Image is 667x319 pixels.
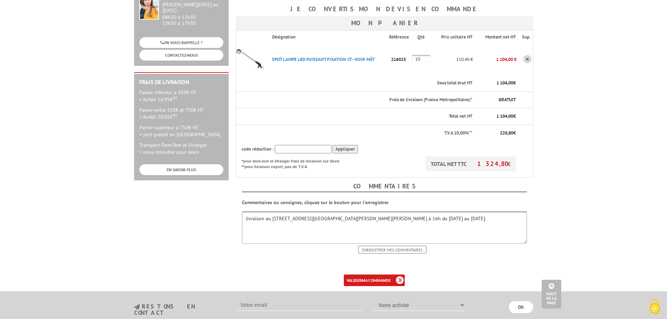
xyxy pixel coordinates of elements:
span: 1 104,00 [496,80,513,86]
p: Frais de livraison (France Metropolitaine)* [272,97,472,103]
a: CONTACTEZ-NOUS [139,50,223,61]
span: code réduction : [242,146,274,152]
p: € [479,113,516,120]
div: 08h30 à 12h30 13h30 à 17h30 [162,2,223,26]
div: [PERSON_NAME][DATE] au [DATE] [162,2,223,14]
p: *pour dom-tom et étranger frais de livraison sur devis **pour livraison export, pas de T.V.A [242,157,347,169]
a: Haut de la page [542,280,561,308]
h3: Mon panier [236,16,533,30]
th: Désignation [266,30,389,43]
a: EN SAVOIR PLUS [139,164,223,175]
th: Sup. [516,30,533,43]
th: Qté [412,30,432,43]
b: Je convertis mon devis en commande [290,5,479,13]
p: Total net HT [242,113,473,120]
p: Transport Dom-Tom et Etranger [139,141,223,155]
p: Panier supérieur à 750€ HT [139,124,223,138]
th: Sous total brut HT [266,75,473,91]
p: Montant net HT [479,34,516,41]
span: > port gratuit en [GEOGRAPHIC_DATA] [139,131,220,138]
a: validerma commande [344,275,405,286]
input: Appliquer [333,145,358,154]
sup: HT [173,95,177,100]
h2: Frais de Livraison [139,79,223,85]
p: € [479,130,516,137]
p: TOTAL NET TTC € [425,157,516,171]
h3: restons en contact [134,304,226,316]
img: newsletter.jpg [134,304,140,310]
img: Cookies (fenêtre modale) [646,298,663,315]
span: 1 324,80 [477,160,507,168]
span: 1 104,00 [496,113,513,119]
p: € [479,80,516,86]
input: Enregistrer mes commentaires [358,246,426,254]
a: SPOT LAMPE LED PUISSANT FIXATION CT - NOIR MâT [272,56,375,62]
b: ma commande [362,278,391,283]
button: Cookies (fenêtre modale) [642,295,667,319]
h4: Commentaires [242,181,527,192]
span: > nous consulter pour devis [139,149,199,155]
span: GRATUIT [499,97,516,103]
p: Panier inférieur à 350€ HT [139,89,223,103]
p: Prix unitaire HT [438,34,472,41]
p: Référence [389,34,411,41]
span: > forfait 20.95€ [139,114,177,120]
span: 220,80 [500,130,513,136]
p: 216025 [389,53,412,65]
input: OK [509,301,533,313]
span: > forfait 16.95€ [139,96,177,103]
p: T.V.A 20,00%** [242,130,473,137]
p: Panier entre 350€ et 750€ HT [139,106,223,120]
p: 1 104,00 € [473,53,516,65]
input: Votre email [236,299,362,311]
img: SPOT LAMPE LED PUISSANT FIXATION CT - NOIR MâT [236,45,264,73]
b: Commentaires ou consignes, cliquez sur le bouton pour l'enregistrer [242,199,389,206]
sup: HT [173,113,177,118]
p: 110,40 € [432,53,473,65]
a: ON VOUS RAPPELLE ? [139,37,223,48]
